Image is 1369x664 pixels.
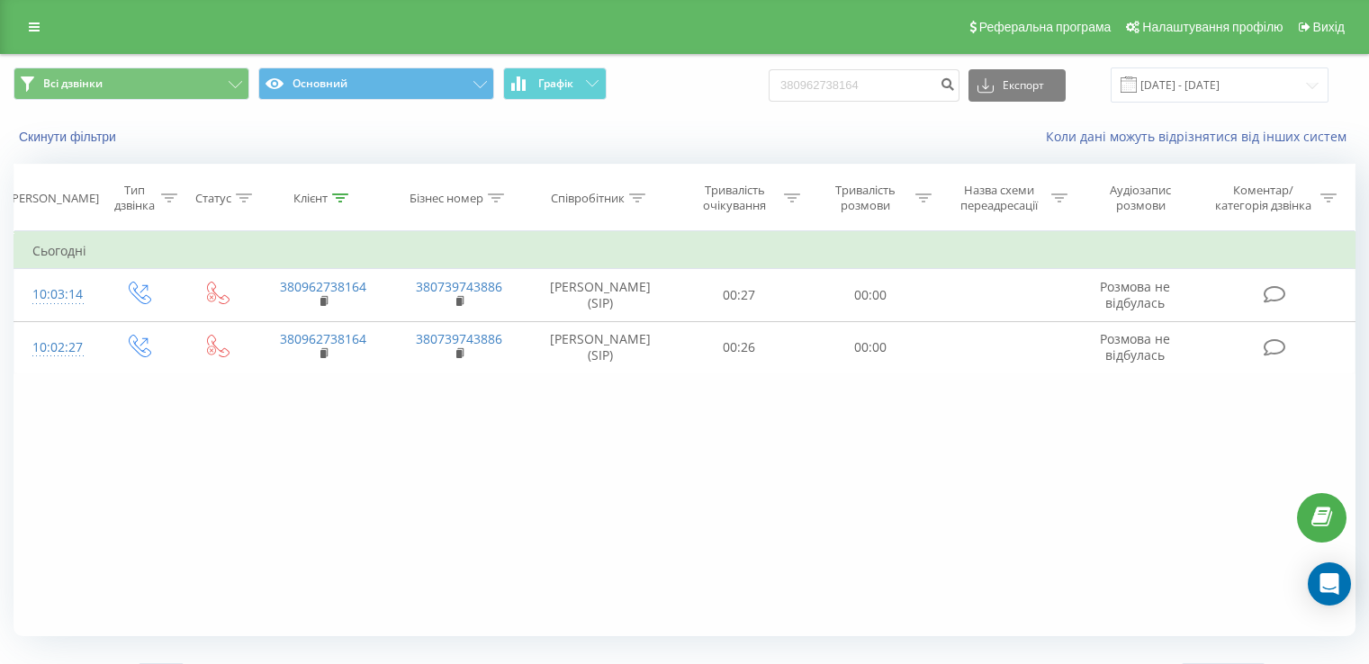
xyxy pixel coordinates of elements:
span: Налаштування профілю [1142,20,1283,34]
button: Основний [258,67,494,100]
a: 380962738164 [280,278,366,295]
div: Назва схеми переадресації [952,183,1047,213]
div: Аудіозапис розмови [1088,183,1193,213]
div: Статус [195,191,231,206]
a: 380739743886 [416,278,502,295]
div: Open Intercom Messenger [1308,562,1351,606]
div: Бізнес номер [410,191,483,206]
span: Вихід [1313,20,1345,34]
a: 380739743886 [416,330,502,347]
td: 00:27 [674,269,805,321]
td: 00:26 [674,321,805,373]
div: Тривалість розмови [821,183,911,213]
span: Розмова не відбулась [1100,330,1170,363]
span: Графік [538,77,573,90]
td: [PERSON_NAME] (SIP) [527,269,674,321]
div: Коментар/категорія дзвінка [1211,183,1316,213]
span: Розмова не відбулась [1100,278,1170,311]
td: Сьогодні [14,233,1355,269]
div: Співробітник [551,191,625,206]
td: 00:00 [805,321,935,373]
button: Скинути фільтри [14,129,125,145]
td: [PERSON_NAME] (SIP) [527,321,674,373]
span: Реферальна програма [979,20,1112,34]
button: Всі дзвінки [14,67,249,100]
a: Коли дані можуть відрізнятися вiд інших систем [1046,128,1355,145]
td: 00:00 [805,269,935,321]
input: Пошук за номером [769,69,959,102]
div: Тип дзвінка [113,183,156,213]
a: 380962738164 [280,330,366,347]
div: [PERSON_NAME] [8,191,99,206]
div: 10:02:27 [32,330,80,365]
div: 10:03:14 [32,277,80,312]
div: Клієнт [293,191,328,206]
span: Всі дзвінки [43,76,103,91]
div: Тривалість очікування [690,183,780,213]
button: Експорт [968,69,1066,102]
button: Графік [503,67,607,100]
